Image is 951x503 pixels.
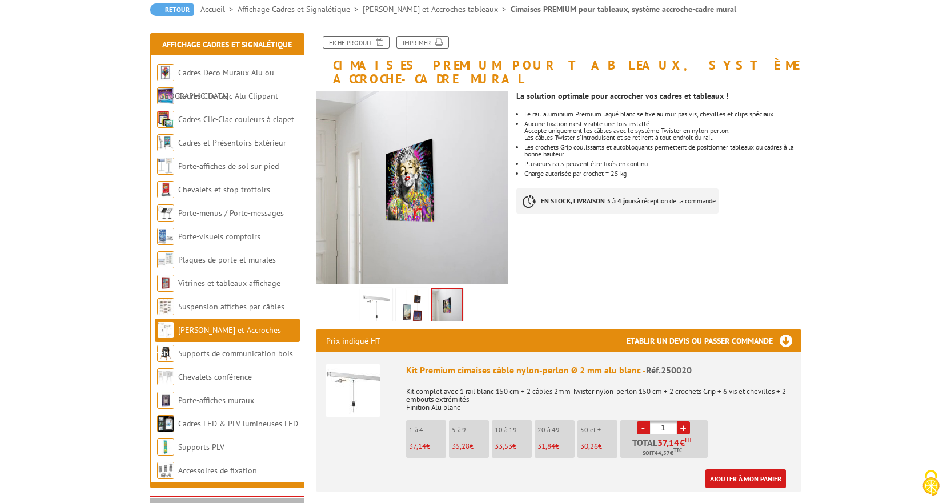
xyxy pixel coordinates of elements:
img: Porte-visuels comptoirs [157,228,174,245]
a: Chevalets et stop trottoirs [178,184,270,195]
a: Porte-affiches de sol sur pied [178,161,279,171]
img: rail_cimaise_horizontal_fixation_installation_cadre_decoration_tableau_vernissage_exposition_affi... [432,289,462,324]
p: 10 à 19 [495,426,532,434]
p: Total [623,438,708,458]
p: Kit complet avec 1 rail blanc 150 cm + 2 câbles 2mm Twister nylon-perlon 150 cm + 2 crochets Grip... [406,380,791,412]
button: Cookies (fenêtre modale) [911,464,951,503]
a: Affichage Cadres et Signalétique [238,4,363,14]
h1: Cimaises PREMIUM pour tableaux, système accroche-cadre mural [307,36,810,86]
li: Les crochets Grip coulissants et autobloquants permettent de positionner tableaux ou cadres à la ... [524,144,801,158]
span: 30,26 [580,441,598,451]
img: Porte-affiches muraux [157,392,174,409]
p: Aucune fixation n'est visible une fois installé. [524,120,801,127]
a: Cadres et Présentoirs Extérieur [178,138,286,148]
a: Cadres Clic-Clac Alu Clippant [178,91,278,101]
a: Imprimer [396,36,449,49]
li: Plusieurs rails peuvent être fixés en continu. [524,160,801,167]
h3: Etablir un devis ou passer commande [627,329,801,352]
a: Supports PLV [178,442,224,452]
a: Porte-affiches muraux [178,395,254,405]
a: + [677,421,690,434]
a: Cadres Deco Muraux Alu ou [GEOGRAPHIC_DATA] [157,67,274,101]
p: € [409,442,446,450]
img: Cimaises et Accroches tableaux [157,321,174,339]
img: Kit Premium cimaises câble nylon-perlon Ø 2 mm alu blanc [326,364,380,417]
a: Porte-visuels comptoirs [178,231,260,242]
a: Suspension affiches par câbles [178,301,284,312]
img: Porte-affiches de sol sur pied [157,158,174,175]
img: Cadres et Présentoirs Extérieur [157,134,174,151]
span: 31,84 [537,441,555,451]
p: 5 à 9 [452,426,489,434]
span: 44,57 [655,449,670,458]
a: Cadres LED & PLV lumineuses LED [178,419,298,429]
p: 50 et + [580,426,617,434]
p: Le rail aluminium Premium laqué blanc se fixe au mur pas vis, chevilles et clips spéciaux. [524,111,801,118]
p: 1 à 4 [409,426,446,434]
img: Chevalets et stop trottoirs [157,181,174,198]
p: € [580,442,617,450]
p: € [537,442,575,450]
strong: La solution optimale pour accrocher vos cadres et tableaux ! [516,91,728,101]
span: 33,53 [495,441,512,451]
img: Cadres Clic-Clac couleurs à clapet [157,111,174,128]
a: Plaques de porte et murales [178,255,276,265]
p: Prix indiqué HT [326,329,380,352]
a: Affichage Cadres et Signalétique [162,39,292,50]
span: Réf.250020 [646,364,692,376]
a: [PERSON_NAME] et Accroches tableaux [157,325,281,359]
div: Kit Premium cimaises câble nylon-perlon Ø 2 mm alu blanc - [406,364,791,377]
p: € [452,442,489,450]
span: € [680,438,685,447]
span: 37,14 [409,441,426,451]
a: [PERSON_NAME] et Accroches tableaux [363,4,511,14]
img: Cookies (fenêtre modale) [917,469,945,497]
img: cimaises_250020.jpg [363,290,390,325]
span: Soit € [643,449,682,458]
a: - [637,421,650,434]
img: rail_cimaise_horizontal_fixation_installation_cadre_decoration_tableau_vernissage_exposition_affi... [316,91,508,284]
li: Charge autorisée par crochet = 25 kg [524,170,801,177]
p: Les câbles Twister s'introduisent et se retirent à tout endroit du rail. [524,134,801,141]
a: Ajouter à mon panier [705,469,786,488]
li: Cimaises PREMIUM pour tableaux, système accroche-cadre mural [511,3,736,15]
img: Suspension affiches par câbles [157,298,174,315]
a: Supports de communication bois [178,348,293,359]
a: Chevalets conférence [178,372,252,382]
a: Retour [150,3,194,16]
a: Porte-menus / Porte-messages [178,208,284,218]
p: 20 à 49 [537,426,575,434]
strong: EN STOCK, LIVRAISON 3 à 4 jours [541,196,637,205]
img: Supports PLV [157,438,174,456]
img: Plaques de porte et murales [157,251,174,268]
img: Vitrines et tableaux affichage [157,275,174,292]
img: Accessoires de fixation [157,462,174,479]
span: 37,14 [657,438,680,447]
img: 250020_kit_premium_cimaises_cable.jpg [398,290,426,325]
img: Porte-menus / Porte-messages [157,204,174,222]
a: Vitrines et tableaux affichage [178,278,280,288]
a: Accueil [200,4,238,14]
p: à réception de la commande [516,188,719,214]
p: € [495,442,532,450]
span: 35,28 [452,441,470,451]
a: Fiche produit [323,36,390,49]
img: Cadres Deco Muraux Alu ou Bois [157,64,174,81]
sup: TTC [673,447,682,453]
a: Cadres Clic-Clac couleurs à clapet [178,114,294,124]
a: Accessoires de fixation [178,465,257,476]
sup: HT [685,436,692,444]
img: Chevalets conférence [157,368,174,385]
img: Cadres LED & PLV lumineuses LED [157,415,174,432]
p: Accepte uniquement les câbles avec le système Twister en nylon-perlon. [524,127,801,134]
